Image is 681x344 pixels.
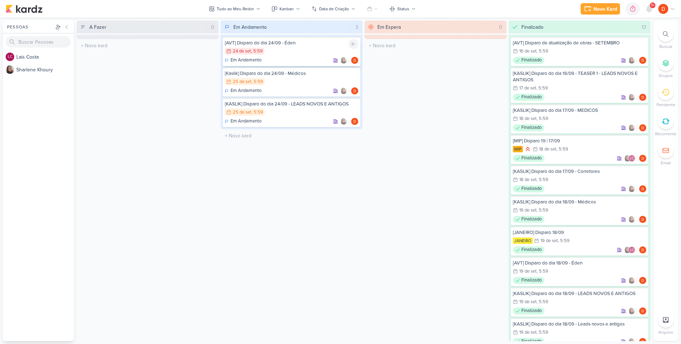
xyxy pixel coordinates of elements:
[521,57,542,64] p: Finalizado
[225,40,358,46] div: [AVT] Disparo do dia 24/09 - Éden
[496,23,505,31] div: 0
[628,185,637,192] div: Colaboradores: Sharlene Khoury
[628,124,637,131] div: Colaboradores: Sharlene Khoury
[521,246,542,253] p: Finalizado
[659,43,672,50] p: Buscar
[366,40,505,51] input: + Novo kard
[628,57,635,64] img: Sharlene Khoury
[658,4,668,14] img: Diego Lima | TAGAWA
[351,57,358,64] div: Responsável: Diego Lima | TAGAWA
[16,53,74,61] div: L a í s C o s t a
[6,36,71,48] input: Buscar Pessoas
[524,146,531,153] div: Prioridade Alta
[651,2,655,8] span: 9+
[581,3,620,15] button: Novo Kard
[6,24,54,30] div: Pessoas
[639,57,646,64] div: Responsável: Diego Lima | TAGAWA
[89,23,106,31] div: A Fazer
[521,277,542,284] p: Finalizado
[639,94,646,101] div: Responsável: Diego Lima | TAGAWA
[513,124,544,131] div: Finalizado
[557,147,568,152] div: , 5:59
[222,131,361,141] input: + Novo kard
[639,307,646,315] div: Responsável: Diego Lima | TAGAWA
[558,239,570,243] div: , 5:59
[8,55,12,59] p: LC
[537,116,548,121] div: , 5:59
[513,40,646,46] div: [AVT] Disparo de atualização de obras - SETEMBRO
[628,94,635,101] img: Sharlene Khoury
[639,155,646,162] div: Responsável: Diego Lima | TAGAWA
[519,116,537,121] div: 18 de set
[351,87,358,94] img: Diego Lima | TAGAWA
[519,300,537,304] div: 19 de set
[628,307,637,315] div: Colaboradores: Sharlene Khoury
[231,87,261,94] p: Em Andamento
[536,86,548,91] div: , 5:59
[351,57,358,64] img: Diego Lima | TAGAWA
[233,110,251,115] div: 25 de set
[251,110,263,115] div: , 5:59
[513,321,646,327] div: [KASLIK] Disparo do dia 18/09 - Leads novos e antigos
[513,260,646,266] div: [AVT] Disparo do dia 18/09 - Éden
[541,239,558,243] div: 19 de set
[628,216,637,223] div: Colaboradores: Sharlene Khoury
[78,40,217,51] input: + Novo kard
[628,277,637,284] div: Colaboradores: Sharlene Khoury
[537,49,548,54] div: , 5:59
[537,269,548,274] div: , 5:59
[340,87,347,94] img: Sharlene Khoury
[630,157,634,160] p: LC
[537,330,548,335] div: , 5:59
[628,155,635,162] div: Laís Costa
[639,246,646,253] div: Responsável: Diego Lima | TAGAWA
[628,307,635,315] img: Sharlene Khoury
[513,216,544,223] div: Finalizado
[513,57,544,64] div: Finalizado
[639,307,646,315] img: Diego Lima | TAGAWA
[537,208,548,213] div: , 5:59
[521,216,542,223] p: Finalizado
[628,57,637,64] div: Colaboradores: Sharlene Khoury
[513,307,544,315] div: Finalizado
[513,168,646,175] div: [KASLIK] Disparo do dia 17/09 - Corretores
[377,23,401,31] div: Em Espera
[519,86,536,91] div: 17 de set
[251,80,263,84] div: , 5:59
[624,246,631,253] img: Sharlene Khoury
[639,155,646,162] img: Diego Lima | TAGAWA
[657,102,675,108] p: Pendente
[630,249,634,252] p: LC
[521,155,542,162] p: Finalizado
[537,300,548,304] div: , 5:59
[231,57,261,64] p: Em Andamento
[661,160,671,166] p: Email
[521,94,542,101] p: Finalizado
[628,124,635,131] img: Sharlene Khoury
[639,216,646,223] div: Responsável: Diego Lima | TAGAWA
[658,329,673,335] p: Arquivo
[233,23,267,31] div: Em Andamento
[340,118,349,125] div: Colaboradores: Sharlene Khoury
[593,5,617,13] div: Novo Kard
[659,72,673,79] p: Grupos
[225,57,261,64] div: Em Andamento
[639,185,646,192] img: Diego Lima | TAGAWA
[225,101,358,107] div: [KASLIK] Disparo do dia 24/09 - LEADS NOVOS E ANTIGOS
[624,155,637,162] div: Colaboradores: Sharlene Khoury, Laís Costa
[628,94,637,101] div: Colaboradores: Sharlene Khoury
[628,277,635,284] img: Sharlene Khoury
[653,26,678,50] li: Ctrl + F
[233,80,251,84] div: 25 de set
[639,124,646,131] div: Responsável: Diego Lima | TAGAWA
[6,65,14,74] img: Sharlene Khoury
[348,39,358,49] div: Ligar relógio
[513,246,544,253] div: Finalizado
[519,178,537,182] div: 18 de set
[655,131,676,137] p: Recorrente
[539,147,557,152] div: 18 de set
[231,118,261,125] p: Em Andamento
[639,246,646,253] img: Diego Lima | TAGAWA
[233,49,251,54] div: 24 de set
[6,53,14,61] div: Laís Costa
